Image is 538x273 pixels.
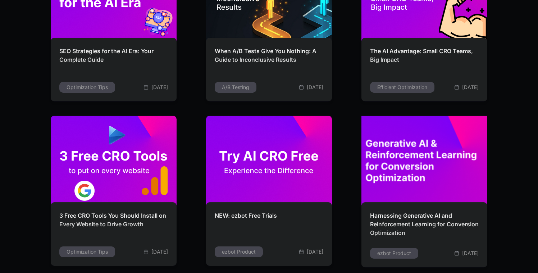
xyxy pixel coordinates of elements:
[206,116,332,266] a: NEW: ezbot Free Trialsezbot Product[DATE]
[215,47,323,68] h2: When A/B Tests Give You Nothing: A Guide to Inconclusive Results
[462,83,479,92] div: [DATE]
[222,248,256,256] div: ezbot Product
[151,247,168,256] div: [DATE]
[215,211,323,223] h2: NEW: ezbot Free Trials
[370,47,479,68] h2: The AI Advantage: Small CRO Teams, Big Impact
[67,248,108,256] div: Optimization Tips
[307,83,323,92] div: [DATE]
[59,47,168,68] h2: SEO Strategies for the AI Era: Your Complete Guide
[377,249,411,257] div: ezbot Product
[361,116,487,267] a: Harnessing Generative AI and Reinforcement Learning for Conversion Optimizationezbot Product[DATE]
[377,83,427,91] div: Efficient Optimization
[370,211,479,241] h2: Harnessing Generative AI and Reinforcement Learning for Conversion Optimization
[51,116,177,266] a: 3 Free CRO Tools You Should Install on Every Website to Drive GrowthOptimization Tips[DATE]
[67,83,108,91] div: Optimization Tips
[307,247,323,256] div: [DATE]
[59,211,168,232] h2: 3 Free CRO Tools You Should Install on Every Website to Drive Growth
[151,83,168,92] div: [DATE]
[222,83,249,91] div: A/B Testing
[462,249,479,258] div: [DATE]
